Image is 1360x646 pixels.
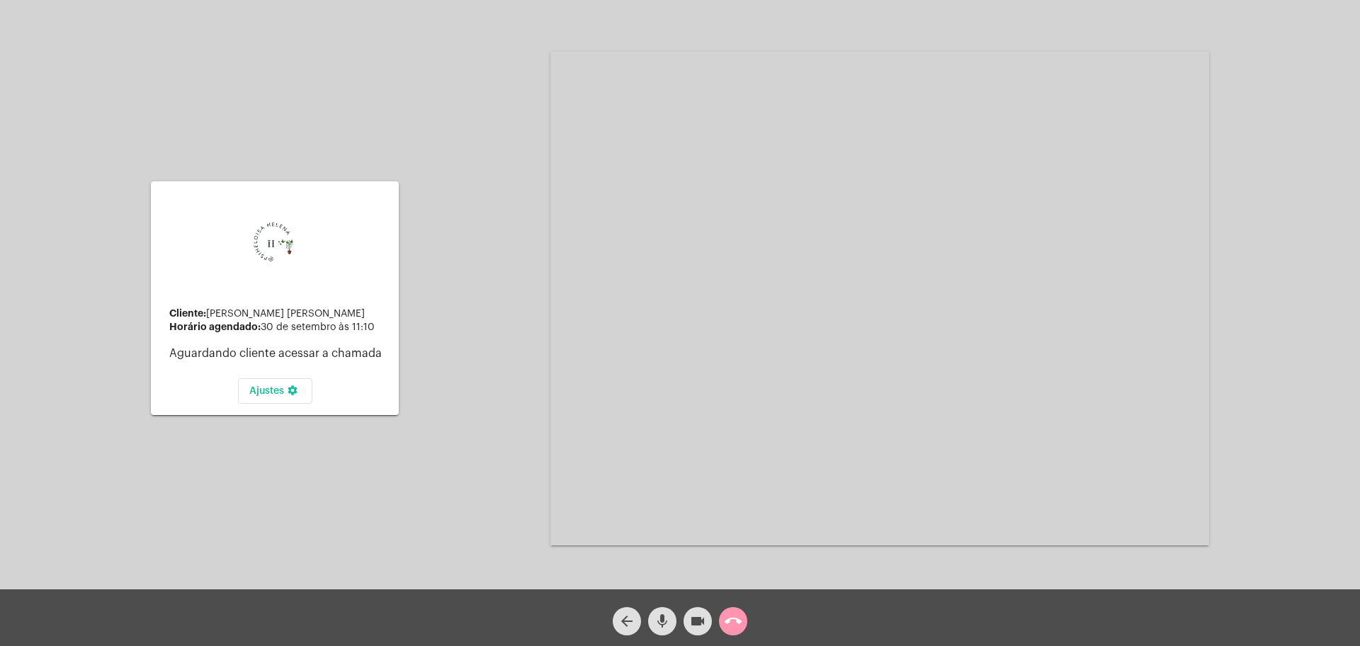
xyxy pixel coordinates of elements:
[169,347,387,360] p: Aguardando cliente acessar a chamada
[249,386,301,396] span: Ajustes
[284,385,301,402] mat-icon: settings
[169,322,261,331] strong: Horário agendado:
[225,200,324,299] img: 0d939d3e-dcd2-0964-4adc-7f8e0d1a206f.png
[238,378,312,404] button: Ajustes
[169,308,206,318] strong: Cliente:
[689,613,706,630] mat-icon: videocam
[618,613,635,630] mat-icon: arrow_back
[169,322,387,333] div: 30 de setembro às 11:10
[169,308,387,319] div: [PERSON_NAME] [PERSON_NAME]
[654,613,671,630] mat-icon: mic
[725,613,742,630] mat-icon: call_end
